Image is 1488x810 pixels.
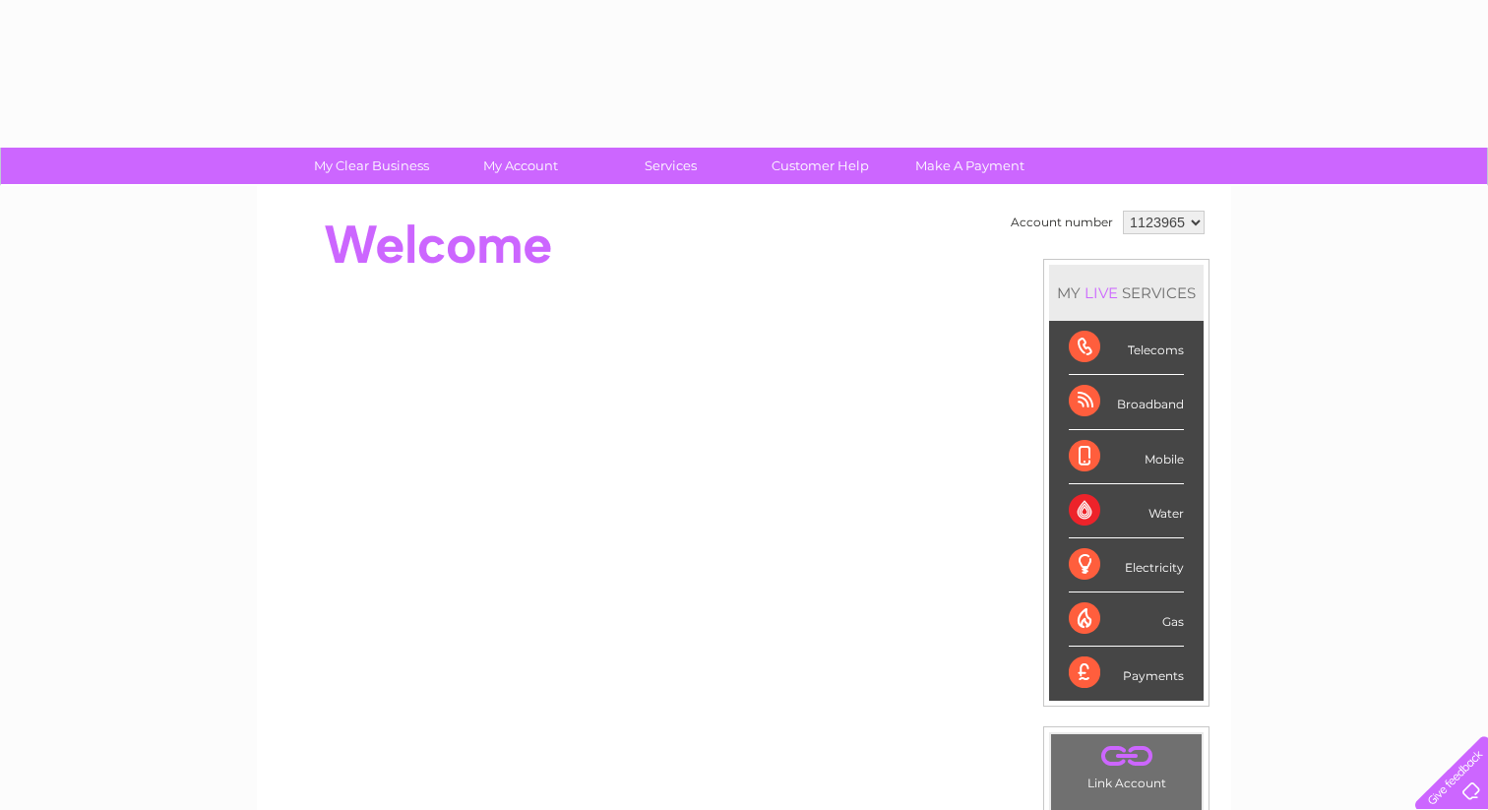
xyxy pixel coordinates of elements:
a: Services [589,148,752,184]
td: Account number [1006,206,1118,239]
div: LIVE [1081,283,1122,302]
div: Water [1069,484,1184,538]
div: Mobile [1069,430,1184,484]
div: Payments [1069,647,1184,700]
div: Telecoms [1069,321,1184,375]
div: MY SERVICES [1049,265,1204,321]
div: Gas [1069,592,1184,647]
a: Customer Help [739,148,901,184]
div: Electricity [1069,538,1184,592]
a: My Clear Business [290,148,453,184]
div: Broadband [1069,375,1184,429]
a: My Account [440,148,602,184]
td: Link Account [1050,733,1203,795]
a: . [1056,739,1197,774]
a: Make A Payment [889,148,1051,184]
